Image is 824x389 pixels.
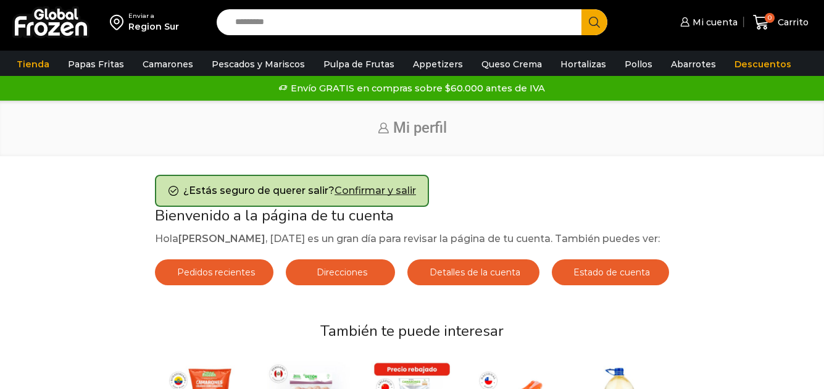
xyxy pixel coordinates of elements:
a: Camarones [136,52,199,76]
img: address-field-icon.svg [110,12,128,33]
div: Enviar a [128,12,179,20]
a: Pescados y Mariscos [206,52,311,76]
span: Mi cuenta [689,16,738,28]
span: 0 [765,13,775,23]
span: También te puede interesar [320,321,504,341]
div: ¿Estás seguro de querer salir? [155,175,429,207]
a: Detalles de la cuenta [407,259,539,285]
a: Descuentos [728,52,797,76]
a: Abarrotes [665,52,722,76]
span: Direcciones [314,267,367,278]
a: Mi cuenta [677,10,738,35]
span: Detalles de la cuenta [427,267,520,278]
a: 0 Carrito [750,8,812,37]
a: Pulpa de Frutas [317,52,401,76]
a: Tienda [10,52,56,76]
button: Search button [581,9,607,35]
a: Estado de cuenta [552,259,670,285]
a: Confirmar y salir [335,185,416,196]
strong: [PERSON_NAME] [178,233,265,245]
a: Papas Fritas [62,52,130,76]
span: Pedidos recientes [174,267,255,278]
p: Hola , [DATE] es un gran día para revisar la página de tu cuenta. También puedes ver: [155,231,669,247]
div: Region Sur [128,20,179,33]
a: Hortalizas [554,52,612,76]
span: Estado de cuenta [570,267,650,278]
a: Pollos [618,52,659,76]
a: Direcciones [286,259,395,285]
a: Queso Crema [475,52,548,76]
span: Carrito [775,16,809,28]
span: Bienvenido a la página de tu cuenta [155,206,394,225]
a: Appetizers [407,52,469,76]
span: Mi perfil [393,119,447,136]
a: Pedidos recientes [155,259,274,285]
